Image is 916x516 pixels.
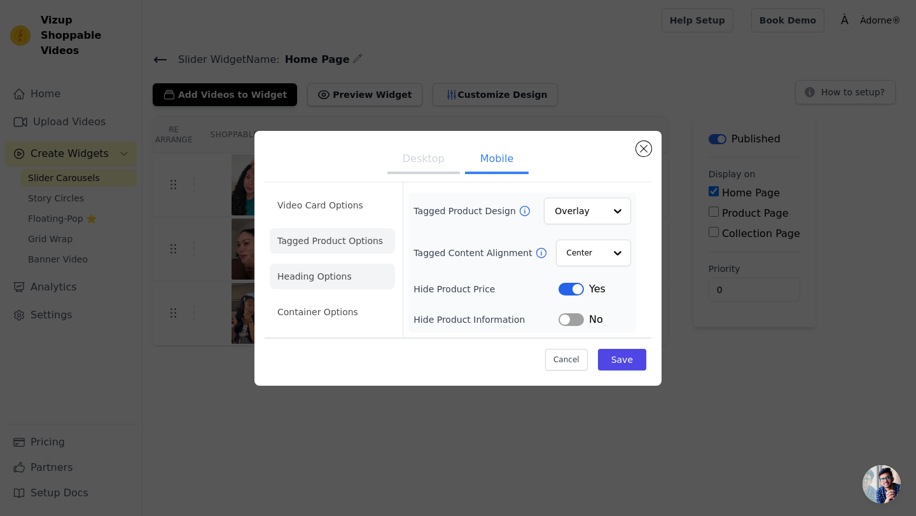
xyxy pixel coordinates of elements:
[863,465,901,503] a: Open chat
[589,312,603,327] span: No
[413,205,518,217] label: Tagged Product Design
[387,146,460,174] button: Desktop
[465,146,529,174] button: Mobile
[545,349,588,370] button: Cancel
[413,247,534,259] label: Tagged Content Alignment
[413,313,559,326] label: Hide Product Information
[270,193,395,218] li: Video Card Options
[270,264,395,289] li: Heading Options
[598,349,646,370] button: Save
[270,228,395,254] li: Tagged Product Options
[636,141,651,156] button: Close modal
[589,282,606,297] span: Yes
[413,283,559,295] label: Hide Product Price
[270,299,395,325] li: Container Options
